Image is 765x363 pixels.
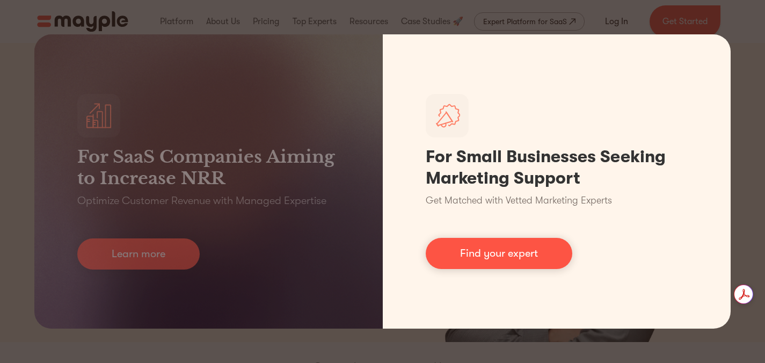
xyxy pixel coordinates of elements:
p: Optimize Customer Revenue with Managed Expertise [77,193,326,208]
h3: For SaaS Companies Aiming to Increase NRR [77,146,340,189]
p: Get Matched with Vetted Marketing Experts [426,193,612,208]
a: Learn more [77,238,200,270]
h1: For Small Businesses Seeking Marketing Support [426,146,688,189]
a: Find your expert [426,238,572,269]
